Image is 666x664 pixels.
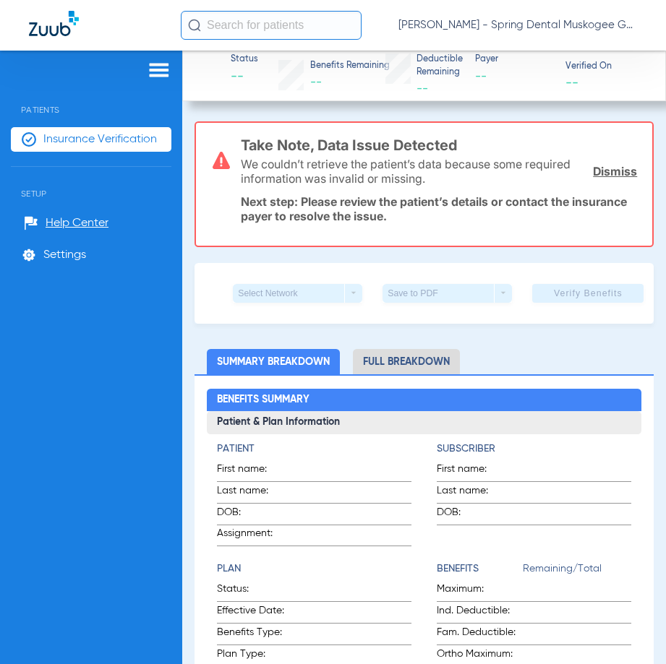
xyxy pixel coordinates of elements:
[417,53,463,79] span: Deductible Remaining
[148,61,171,79] img: hamburger-icon
[565,61,643,74] span: Verified On
[188,19,201,32] img: Search Icon
[231,68,258,86] span: --
[241,194,638,223] p: Next step: Please review the patient’s details or contact the insurance payer to resolve the issue.
[217,561,411,577] h4: Plan
[11,167,171,199] span: Setup
[207,349,340,374] li: Summary Breakdown
[213,152,230,169] img: error-icon
[593,164,637,178] a: Dismiss
[46,216,108,230] span: Help Center
[217,582,323,601] span: Status:
[217,505,288,525] span: DOB:
[565,74,579,90] span: --
[475,53,552,66] span: Payer
[207,411,641,434] h3: Patient & Plan Information
[217,483,288,503] span: Last name:
[207,389,641,412] h2: Benefits Summary
[310,60,390,73] span: Benefits Remaining
[217,625,323,644] span: Benefits Type:
[217,441,411,457] h4: Patient
[353,349,460,374] li: Full Breakdown
[437,625,523,644] span: Fam. Deductible:
[11,83,171,115] span: Patients
[29,11,79,36] img: Zuub Logo
[437,561,523,577] h4: Benefits
[437,603,523,623] span: Ind. Deductible:
[437,561,523,582] app-breakdown-title: Benefits
[310,77,322,88] span: --
[437,462,508,481] span: First name:
[43,248,86,262] span: Settings
[437,441,631,457] h4: Subscriber
[475,68,552,86] span: --
[181,11,362,40] input: Search for patients
[241,157,584,186] p: We couldn’t retrieve the patient’s data because some required information was invalid or missing.
[437,505,508,525] span: DOB:
[523,561,631,582] span: Remaining/Total
[217,526,288,546] span: Assignment:
[24,216,108,230] a: Help Center
[398,18,637,33] span: [PERSON_NAME] - Spring Dental Muskogee General
[217,462,288,481] span: First name:
[437,582,523,601] span: Maximum:
[241,138,638,152] h3: Take Note, Data Issue Detected
[437,483,508,503] span: Last name:
[217,603,323,623] span: Effective Date:
[43,132,157,147] span: Insurance Verification
[417,83,428,95] span: --
[231,53,258,66] span: Status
